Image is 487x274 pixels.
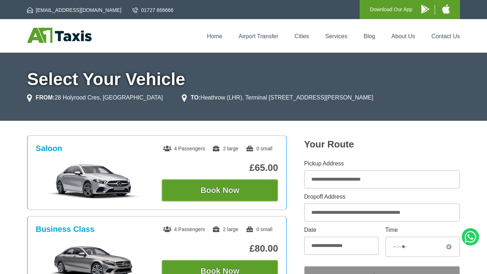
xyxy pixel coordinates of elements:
p: £80.00 [162,243,278,254]
label: Dropoff Address [304,194,460,200]
li: Heathrow (LHR), Terminal [STREET_ADDRESS][PERSON_NAME] [182,93,373,102]
img: Saloon [40,163,148,199]
h2: Your Route [304,139,460,150]
strong: FROM: [36,94,54,101]
a: Airport Transfer [238,33,278,39]
strong: TO: [190,94,200,101]
a: Services [325,33,347,39]
p: Download Our App [370,5,412,14]
h3: Business Class [36,225,95,234]
span: 2 large [212,146,238,151]
span: 2 large [212,226,238,232]
span: 4 Passengers [163,226,205,232]
label: Date [304,227,379,233]
a: 01727 866666 [132,6,174,14]
li: 28 Holyrood Cres, [GEOGRAPHIC_DATA] [27,93,163,102]
button: Book Now [162,179,278,202]
p: £65.00 [162,162,278,173]
label: Pickup Address [304,161,460,167]
a: Contact Us [431,33,460,39]
a: Home [207,33,223,39]
img: A1 Taxis St Albans LTD [27,28,92,43]
span: 0 small [246,146,272,151]
a: [EMAIL_ADDRESS][DOMAIN_NAME] [27,6,121,14]
a: Blog [364,33,375,39]
span: 0 small [246,226,272,232]
a: About Us [391,33,415,39]
h1: Select Your Vehicle [27,71,460,88]
span: 4 Passengers [163,146,205,151]
img: A1 Taxis iPhone App [442,4,450,14]
h3: Saloon [36,144,62,153]
label: Time [385,227,460,233]
img: A1 Taxis Android App [421,5,429,14]
a: Cities [295,33,309,39]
